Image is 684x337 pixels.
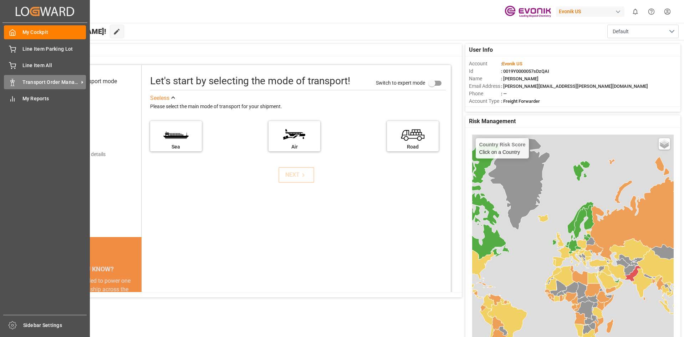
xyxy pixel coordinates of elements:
h4: Country Risk Score [479,142,526,147]
span: User Info [469,46,493,54]
span: Id [469,67,501,75]
span: Name [469,75,501,82]
span: : [PERSON_NAME] [501,76,538,81]
span: Transport Order Management [22,79,79,86]
div: Please select the main mode of transport for your shipment. [150,102,446,111]
span: : [501,61,522,66]
span: Sidebar Settings [23,322,87,329]
div: NEXT [285,171,307,179]
span: Phone [469,90,501,97]
div: Click on a Country [479,142,526,155]
button: open menu [607,25,679,38]
span: : — [501,91,507,96]
span: Account [469,60,501,67]
button: Evonik US [556,5,627,18]
span: Evonik US [502,61,522,66]
div: Air [272,143,317,151]
span: Line Item Parking Lot [22,45,86,53]
img: Evonik-brand-mark-Deep-Purple-RGB.jpeg_1700498283.jpeg [505,5,551,18]
div: DID YOU KNOW? [39,262,142,277]
button: NEXT [279,167,314,183]
span: : Freight Forwarder [501,99,540,104]
span: : [PERSON_NAME][EMAIL_ADDRESS][PERSON_NAME][DOMAIN_NAME] [501,84,648,89]
div: Road [391,143,435,151]
span: Default [613,28,629,35]
a: Layers [659,138,670,150]
a: My Reports [4,92,86,106]
div: Let's start by selecting the mode of transport! [150,74,350,89]
button: show 0 new notifications [627,4,643,20]
span: My Reports [22,95,86,102]
span: : 0019Y0000057sDzQAI [501,69,549,74]
a: My Cockpit [4,25,86,39]
button: Help Center [643,4,659,20]
span: Hello [PERSON_NAME]! [30,25,106,38]
div: Evonik US [556,6,624,17]
div: See less [150,94,169,102]
a: Line Item All [4,59,86,72]
a: Line Item Parking Lot [4,42,86,56]
button: next slide / item [132,277,142,337]
span: Line Item All [22,62,86,69]
span: Account Type [469,97,501,105]
span: Switch to expert mode [376,80,425,85]
div: The energy needed to power one large container ship across the ocean in a single day is the same ... [47,277,133,328]
div: Sea [154,143,198,151]
span: My Cockpit [22,29,86,36]
span: Email Address [469,82,501,90]
span: Risk Management [469,117,516,126]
